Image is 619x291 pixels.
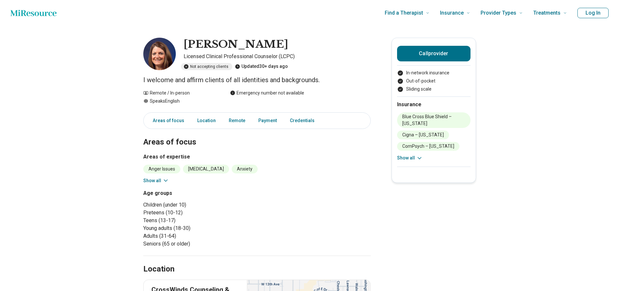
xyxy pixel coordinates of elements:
li: Out-of-pocket [397,78,471,84]
a: Credentials [286,114,322,127]
ul: Payment options [397,70,471,93]
li: Sliding scale [397,86,471,93]
li: Blue Cross Blue Shield – [US_STATE] [397,112,471,128]
li: Teens (13-17) [143,217,254,224]
p: Licensed Clinical Professional Counselor (LCPC) [184,53,371,60]
li: Seniors (65 or older) [143,240,254,248]
li: ComPsych – [US_STATE] [397,142,459,151]
li: Anger Issues [143,165,180,173]
a: Location [193,114,220,127]
a: Areas of focus [145,114,188,127]
li: Anxiety [232,165,258,173]
li: Children (under 10) [143,201,254,209]
a: Payment [254,114,281,127]
span: Treatments [533,8,561,18]
h1: [PERSON_NAME] [184,38,288,51]
button: Callprovider [397,46,471,61]
img: Jennifer Williams, Licensed Clinical Professional Counselor (LCPC) [143,38,176,70]
div: Speaks English [143,98,217,105]
button: Log In [577,8,609,18]
div: Emergency number not available [230,90,304,96]
button: Show all [143,177,169,184]
li: In-network insurance [397,70,471,76]
li: Preteens (10-12) [143,209,254,217]
button: Show all [397,155,423,161]
h2: Areas of focus [143,121,371,148]
span: Find a Therapist [385,8,423,18]
li: Adults (31-64) [143,232,254,240]
h3: Age groups [143,189,254,197]
span: Provider Types [481,8,516,18]
h3: Areas of expertise [143,153,371,161]
div: Updated 30+ days ago [235,63,288,70]
span: Insurance [440,8,464,18]
li: Cigna – [US_STATE] [397,131,449,139]
a: Remote [225,114,249,127]
li: [MEDICAL_DATA] [183,165,229,173]
p: I welcome and affirm clients of all identities and backgrounds. [143,75,371,84]
div: Not accepting clients [181,63,232,70]
h2: Location [143,264,174,275]
div: Remote / In-person [143,90,217,96]
h2: Insurance [397,101,471,108]
li: Young adults (18-30) [143,224,254,232]
a: Home page [10,6,57,19]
